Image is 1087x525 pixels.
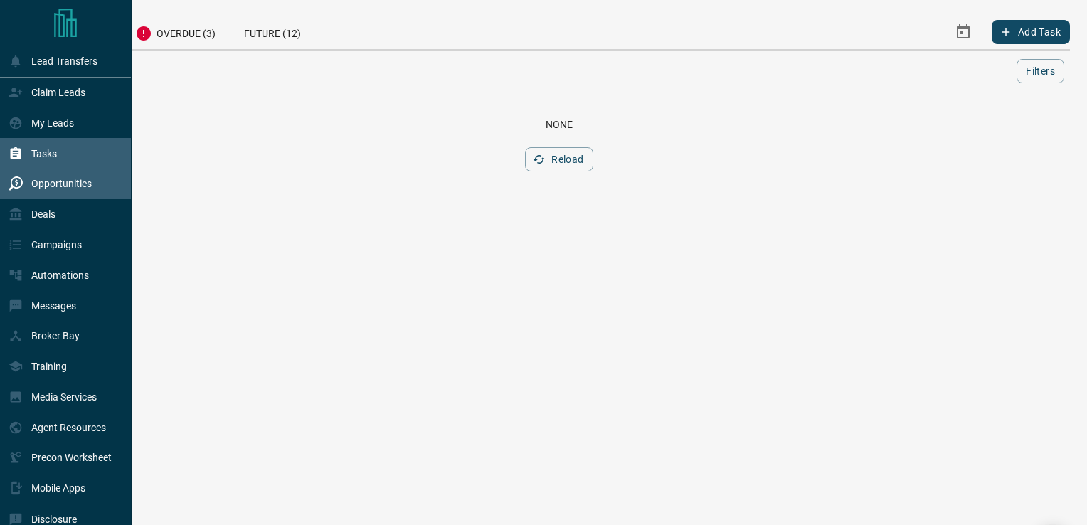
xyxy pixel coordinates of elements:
[946,15,980,49] button: Select Date Range
[992,20,1070,44] button: Add Task
[230,14,315,49] div: Future (12)
[65,119,1053,130] div: None
[121,14,230,49] div: Overdue (3)
[525,147,593,171] button: Reload
[1017,59,1064,83] button: Filters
